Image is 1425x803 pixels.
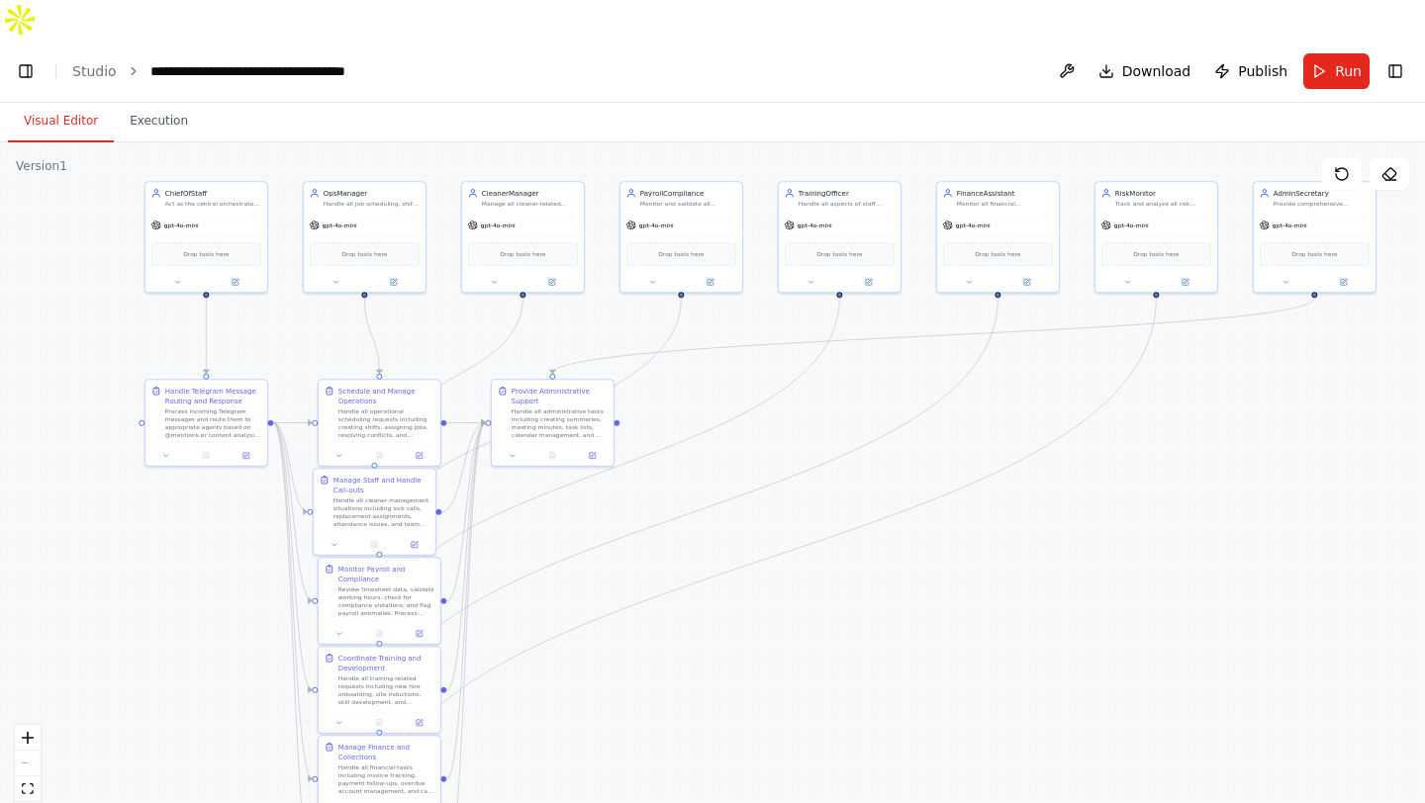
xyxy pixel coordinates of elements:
button: Download [1091,53,1199,89]
button: Open in side panel [403,450,436,462]
span: Drop tools here [658,249,704,259]
span: Drop tools here [183,249,229,259]
nav: breadcrumb [72,61,345,81]
div: TrainingOfficer [799,188,895,198]
div: Manage Staff and Handle Call-outs [333,475,429,494]
span: Drop tools here [1133,249,1179,259]
div: Handle all job scheduling, shift creation, and operational coordination for {company_name}. Creat... [324,200,420,208]
div: TrainingOfficerHandle all aspects of staff training, onboarding, site inductions, and skill devel... [778,181,902,293]
div: Monitor Payroll and Compliance [338,564,434,583]
div: RiskMonitor [1115,188,1211,198]
span: Drop tools here [816,249,862,259]
button: Open in side panel [840,276,897,288]
span: gpt-4o-mini [798,222,832,229]
div: Process incoming Telegram messages and route them to appropriate agents based on @mentions or con... [165,407,261,439]
g: Edge from a1b271f9-0df2-49cc-b653-770dc68a9dd4 to 8c9a50cc-595a-45b0-9bcc-227ce63e1222 [374,298,1002,730]
div: Monitor and validate all timesheet data, identify payroll anomalies, ensure contract compliance, ... [640,200,736,208]
div: Version 1 [16,158,67,174]
span: gpt-4o-mini [639,222,674,229]
div: Monitor Payroll and ComplianceReview timesheet data, validate working hours, check for compliance... [318,557,441,645]
g: Edge from 3717db56-360d-44dd-8124-fbfd8bb7ff81 to e216ad9c-7492-41dc-945b-a2ce4a8495e4 [273,418,307,517]
div: Review timesheet data, validate working hours, check for compliance violations, and flag payroll ... [338,585,434,617]
div: Handle all training-related requests including new hire onboarding, site inductions, skill develo... [338,674,434,706]
button: fit view [15,776,41,802]
button: Visual Editor [8,101,114,142]
div: PayrollCompliance [640,188,736,198]
button: Execution [114,101,204,142]
span: Drop tools here [341,249,387,259]
div: PayrollComplianceMonitor and validate all timesheet data, identify payroll anomalies, ensure cont... [619,181,743,293]
div: Handle Telegram Message Routing and Response [165,386,261,405]
g: Edge from 49e9230d-ac07-4b9e-bd23-fb0d7810d8b0 to be01f14e-a401-4738-b50c-e67992d16663 [359,298,384,374]
g: Edge from 3717db56-360d-44dd-8124-fbfd8bb7ff81 to 1fe08974-7494-45e2-87ba-832fb83d81bb [273,418,312,695]
div: Handle Telegram Message Routing and ResponseProcess incoming Telegram messages and route them to ... [144,379,268,467]
div: Manage all cleaner-related issues including attendance monitoring, call-out handling, replacement... [482,200,578,208]
button: zoom in [15,725,41,751]
div: ChiefOfStaffAct as the central orchestrator and senior operations escalation manager for Signatur... [144,181,268,293]
span: gpt-4o-mini [323,222,357,229]
div: FinanceAssistantMonitor all financial transactions, track invoices, manage overdue payments, and ... [936,181,1060,293]
button: No output available [358,450,400,462]
span: Drop tools here [500,249,545,259]
span: gpt-4o-mini [956,222,991,229]
div: CleanerManagerManage all cleaner-related issues including attendance monitoring, call-out handlin... [461,181,585,293]
button: Open in side panel [1157,276,1213,288]
div: Manage Finance and Collections [338,742,434,761]
span: Download [1122,61,1191,81]
button: Open in side panel [576,450,610,462]
g: Edge from f6aa4e02-36ea-477c-b038-4deeac853b2f to 1fe08974-7494-45e2-87ba-832fb83d81bb [374,298,844,641]
span: gpt-4o-mini [1114,222,1149,229]
div: Track and analyze all risk factors affecting {company_name} operations, including client cancella... [1115,200,1211,208]
g: Edge from e216ad9c-7492-41dc-945b-a2ce4a8495e4 to 76ae777e-7814-430f-8e93-bd98448d2e79 [441,418,485,517]
button: Open in side panel [207,276,263,288]
g: Edge from 3717db56-360d-44dd-8124-fbfd8bb7ff81 to be01f14e-a401-4738-b50c-e67992d16663 [273,418,312,428]
div: CleanerManager [482,188,578,198]
span: gpt-4o-mini [164,222,199,229]
button: Open in side panel [398,539,431,551]
button: Open in side panel [682,276,738,288]
button: No output available [531,450,573,462]
div: ChiefOfStaff [165,188,261,198]
span: Publish [1238,61,1287,81]
div: Provide Administrative Support [512,386,608,405]
span: Run [1335,61,1362,81]
button: No output available [185,450,227,462]
g: Edge from 3717db56-360d-44dd-8124-fbfd8bb7ff81 to 8c9a50cc-595a-45b0-9bcc-227ce63e1222 [273,418,312,784]
div: Handle all administrative tasks including creating summaries, meeting minutes, task lists, calend... [512,407,608,439]
g: Edge from 3717db56-360d-44dd-8124-fbfd8bb7ff81 to 978e6b9b-82ce-4eb7-bcd7-4ae1af60f907 [273,418,312,606]
div: Provide comprehensive administrative support including creating summaries, meeting minutes, task ... [1274,200,1370,208]
div: Handle all financial tasks including invoice tracking, payment follow-ups, overdue account manage... [338,763,434,795]
g: Edge from 2243e607-5d1b-40f6-828c-237ea3ed3e19 to 76ae777e-7814-430f-8e93-bd98448d2e79 [547,298,1319,374]
div: Handle all aspects of staff training, onboarding, site inductions, and skill development for {com... [799,200,895,208]
g: Edge from 1fe08974-7494-45e2-87ba-832fb83d81bb to 76ae777e-7814-430f-8e93-bd98448d2e79 [446,418,485,695]
span: Drop tools here [975,249,1020,259]
div: RiskMonitorTrack and analyze all risk factors affecting {company_name} operations, including clie... [1094,181,1218,293]
button: Open in side panel [523,276,580,288]
div: FinanceAssistant [957,188,1053,198]
button: No output available [358,628,400,640]
div: AdminSecretaryProvide comprehensive administrative support including creating summaries, meeting ... [1253,181,1377,293]
div: OpsManagerHandle all job scheduling, shift creation, and operational coordination for {company_na... [303,181,427,293]
button: Run [1303,53,1370,89]
div: Coordinate Training and DevelopmentHandle all training-related requests including new hire onboar... [318,646,441,734]
div: Schedule and Manage Operations [338,386,434,405]
div: Monitor all financial transactions, track invoices, manage overdue payments, and handle accounts ... [957,200,1053,208]
button: Show right sidebar [1381,57,1409,85]
g: Edge from 446032a7-370d-4215-bf55-aa40405caf5e to 978e6b9b-82ce-4eb7-bcd7-4ae1af60f907 [374,298,686,552]
button: Open in side panel [1315,276,1372,288]
g: Edge from be01f14e-a401-4738-b50c-e67992d16663 to 76ae777e-7814-430f-8e93-bd98448d2e79 [446,418,485,428]
div: Manage Staff and Handle Call-outsHandle all cleaner management situations including sick calls, r... [313,468,436,556]
div: AdminSecretary [1274,188,1370,198]
button: Open in side panel [365,276,422,288]
g: Edge from d29301c9-3d4a-4fb2-b6ee-7c5a1926362b to e216ad9c-7492-41dc-945b-a2ce4a8495e4 [369,298,527,463]
div: Provide Administrative SupportHandle all administrative tasks including creating summaries, meeti... [491,379,615,467]
span: Drop tools here [1291,249,1337,259]
button: Open in side panel [230,450,263,462]
button: Open in side panel [998,276,1055,288]
a: Studio [72,63,117,79]
div: OpsManager [324,188,420,198]
g: Edge from b6cba71f-a651-48ff-a50c-04a2b562d415 to 3717db56-360d-44dd-8124-fbfd8bb7ff81 [201,298,211,374]
button: Open in side panel [403,717,436,729]
div: Handle all cleaner management situations including sick calls, replacement assignments, attendanc... [333,496,429,528]
g: Edge from 978e6b9b-82ce-4eb7-bcd7-4ae1af60f907 to 76ae777e-7814-430f-8e93-bd98448d2e79 [446,418,485,606]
